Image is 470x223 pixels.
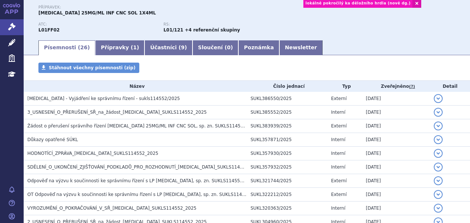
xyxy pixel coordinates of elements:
th: Zveřejněno [362,81,430,92]
td: [DATE] [362,160,430,174]
button: detail [434,108,443,117]
th: Detail [430,81,470,92]
button: detail [434,163,443,172]
abbr: (?) [409,84,415,89]
a: Poznámka [238,40,279,55]
span: Externí [331,178,347,183]
a: Sloučení (0) [193,40,238,55]
td: [DATE] [362,106,430,119]
p: RS: [163,22,281,27]
span: Důkazy opatřené SÚKL [27,137,78,142]
span: 9 [181,44,185,50]
span: Interní [331,164,345,170]
span: Externí [331,96,347,101]
strong: pembrolizumab [163,27,183,33]
span: 3_USNESENÍ_O_PŘERUŠENÍ_SŘ_na_žádost_KEYTRUDA_SUKLS114552_2025 [27,110,207,115]
span: Externí [331,123,347,129]
p: ATC: [38,22,156,27]
th: Typ [327,81,362,92]
td: SUKL357871/2025 [247,133,327,147]
span: 26 [80,44,87,50]
span: 0 [227,44,231,50]
td: [DATE] [362,174,430,188]
span: OT Odpověď na výzvu k součinnosti ke správnímu řízení s LP Keytruda, sp. zn. SUKLS114552/2025 - Č... [27,192,326,197]
td: SUKL386550/2025 [247,92,327,106]
span: Externí [331,192,347,197]
span: Interní [331,206,345,211]
button: detail [434,204,443,213]
td: SUKL320363/2025 [247,202,327,215]
button: detail [434,149,443,158]
button: detail [434,176,443,185]
button: detail [434,135,443,144]
a: Přípravky (1) [95,40,144,55]
span: Odpověď na výzvu k součinnosti ke správnímu řízení s LP Keytruda, sp. zn. SUKLS114552/2025 - část 1 [27,178,273,183]
a: Stáhnout všechny písemnosti (zip) [38,63,139,73]
span: KEYTRUDA - Vyjádření ke správnímu řízení - sukls114552/2025 [27,96,180,101]
a: Účastníci (9) [144,40,192,55]
td: [DATE] [362,188,430,202]
span: VYROZUMĚNÍ_O_POKRAČOVÁNÍ_V_SŘ_KEYTRUDA_SUKLS114552_2025 [27,206,197,211]
td: SUKL357930/2025 [247,147,327,160]
td: [DATE] [362,92,430,106]
span: SDĚLENÍ_O_UKONČENÍ_ZJIŠŤOVÁNÍ_PODKLADŮ_PRO_ROZHODNUTÍ_KEYTRUDA_SUKLS114552_2025 [27,164,262,170]
button: detail [434,122,443,130]
span: Interní [331,110,345,115]
td: SUKL321744/2025 [247,174,327,188]
span: Stáhnout všechny písemnosti (zip) [49,65,136,70]
td: SUKL383939/2025 [247,119,327,133]
p: Přípravek: [38,5,289,10]
th: Číslo jednací [247,81,327,92]
button: detail [434,94,443,103]
td: [DATE] [362,202,430,215]
td: SUKL385552/2025 [247,106,327,119]
td: SUKL322212/2025 [247,188,327,202]
td: [DATE] [362,119,430,133]
a: Písemnosti (26) [38,40,95,55]
td: [DATE] [362,133,430,147]
span: [MEDICAL_DATA] 25MG/ML INF CNC SOL 1X4ML [38,10,156,16]
td: [DATE] [362,147,430,160]
span: HODNOTÍCÍ_ZPRÁVA_KEYTRUDA_SUKLS114552_2025 [27,151,159,156]
a: Newsletter [279,40,323,55]
span: Žádost o přerušení správního řízení Keytruda 25MG/ML INF CNC SOL, sp. zn. SUKLS114552/2025 [27,123,259,129]
th: Název [24,81,247,92]
td: SUKL357932/2025 [247,160,327,174]
span: Interní [331,151,345,156]
strong: PEMBROLIZUMAB [38,27,59,33]
span: 1 [133,44,137,50]
strong: +4 referenční skupiny [185,27,240,33]
span: Interní [331,137,345,142]
button: detail [434,190,443,199]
